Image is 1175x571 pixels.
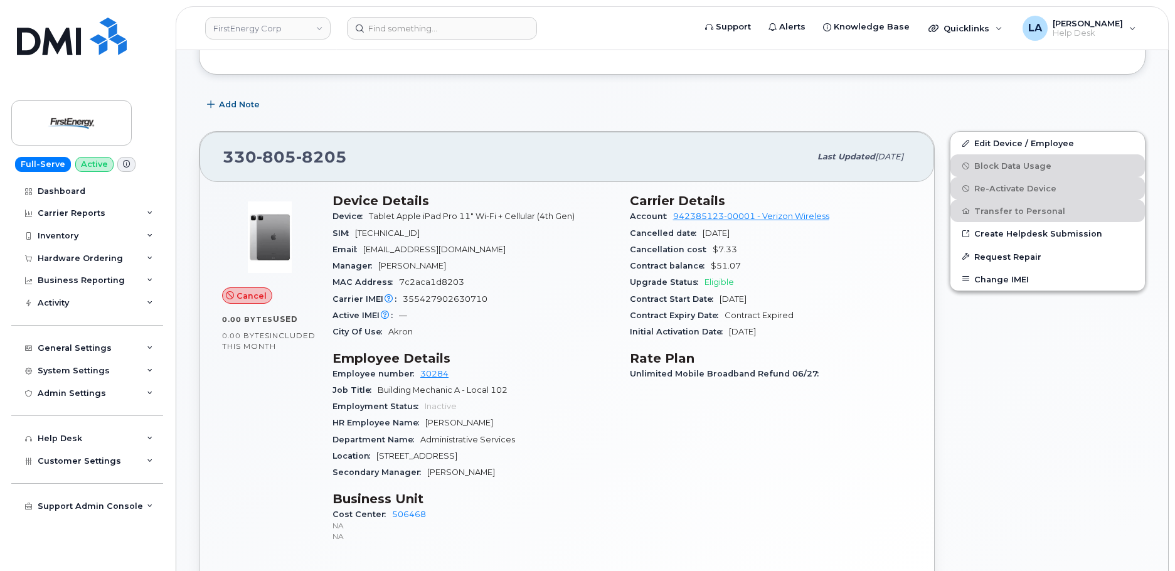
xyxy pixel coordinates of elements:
[222,331,270,340] span: 0.00 Bytes
[950,132,1145,154] a: Edit Device / Employee
[425,402,457,411] span: Inactive
[711,261,741,270] span: $51.07
[237,290,267,302] span: Cancel
[713,245,737,254] span: $7.33
[729,327,756,336] span: [DATE]
[779,21,805,33] span: Alerts
[630,228,703,238] span: Cancelled date
[944,23,989,33] span: Quicklinks
[399,277,464,287] span: 7c2aca1d8203
[399,311,407,320] span: —
[369,211,575,221] span: Tablet Apple iPad Pro 11" Wi-Fi + Cellular (4th Gen)
[332,491,615,506] h3: Business Unit
[696,14,760,40] a: Support
[950,222,1145,245] a: Create Helpdesk Submission
[950,245,1145,268] button: Request Repair
[199,93,270,116] button: Add Note
[1053,28,1123,38] span: Help Desk
[630,327,729,336] span: Initial Activation Date
[630,311,725,320] span: Contract Expiry Date
[420,369,449,378] a: 30284
[673,211,829,221] a: 942385123-00001 - Verizon Wireless
[378,385,508,395] span: Building Mechanic A - Local 102
[332,520,615,531] p: NA
[296,147,347,166] span: 8205
[332,351,615,366] h3: Employee Details
[1014,16,1145,41] div: Lanette Aparicio
[725,311,794,320] span: Contract Expired
[950,268,1145,291] button: Change IMEI
[332,245,363,254] span: Email
[332,327,388,336] span: City Of Use
[834,21,910,33] span: Knowledge Base
[630,193,912,208] h3: Carrier Details
[703,228,730,238] span: [DATE]
[716,21,751,33] span: Support
[222,315,273,324] span: 0.00 Bytes
[332,228,355,238] span: SIM
[223,147,347,166] span: 330
[355,228,420,238] span: [TECHNICAL_ID]
[817,152,875,161] span: Last updated
[630,351,912,366] h3: Rate Plan
[332,193,615,208] h3: Device Details
[332,369,420,378] span: Employee number
[704,277,734,287] span: Eligible
[332,510,392,519] span: Cost Center
[425,418,493,427] span: [PERSON_NAME]
[950,200,1145,222] button: Transfer to Personal
[427,467,495,477] span: [PERSON_NAME]
[950,177,1145,200] button: Re-Activate Device
[332,261,378,270] span: Manager
[332,418,425,427] span: HR Employee Name
[332,311,399,320] span: Active IMEI
[232,200,307,275] img: image20231002-3703462-7tm9rn.jpeg
[1120,516,1166,562] iframe: Messenger Launcher
[630,245,713,254] span: Cancellation cost
[273,314,298,324] span: used
[760,14,814,40] a: Alerts
[920,16,1011,41] div: Quicklinks
[332,294,403,304] span: Carrier IMEI
[974,184,1056,193] span: Re-Activate Device
[950,154,1145,177] button: Block Data Usage
[630,294,720,304] span: Contract Start Date
[332,467,427,477] span: Secondary Manager
[332,531,615,542] p: NA
[1053,18,1123,28] span: [PERSON_NAME]
[332,402,425,411] span: Employment Status
[332,211,369,221] span: Device
[630,369,825,378] span: Unlimited Mobile Broadband Refund 06/27
[630,277,704,287] span: Upgrade Status
[347,17,537,40] input: Find something...
[332,385,378,395] span: Job Title
[332,435,420,444] span: Department Name
[630,211,673,221] span: Account
[376,451,457,461] span: [STREET_ADDRESS]
[1028,21,1042,36] span: LA
[630,261,711,270] span: Contract balance
[363,245,506,254] span: [EMAIL_ADDRESS][DOMAIN_NAME]
[332,451,376,461] span: Location
[875,152,903,161] span: [DATE]
[257,147,296,166] span: 805
[814,14,918,40] a: Knowledge Base
[219,99,260,110] span: Add Note
[403,294,487,304] span: 355427902630710
[420,435,515,444] span: Administrative Services
[720,294,747,304] span: [DATE]
[378,261,446,270] span: [PERSON_NAME]
[392,510,426,519] a: 506468
[205,17,331,40] a: FirstEnergy Corp
[332,277,399,287] span: MAC Address
[388,327,413,336] span: Akron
